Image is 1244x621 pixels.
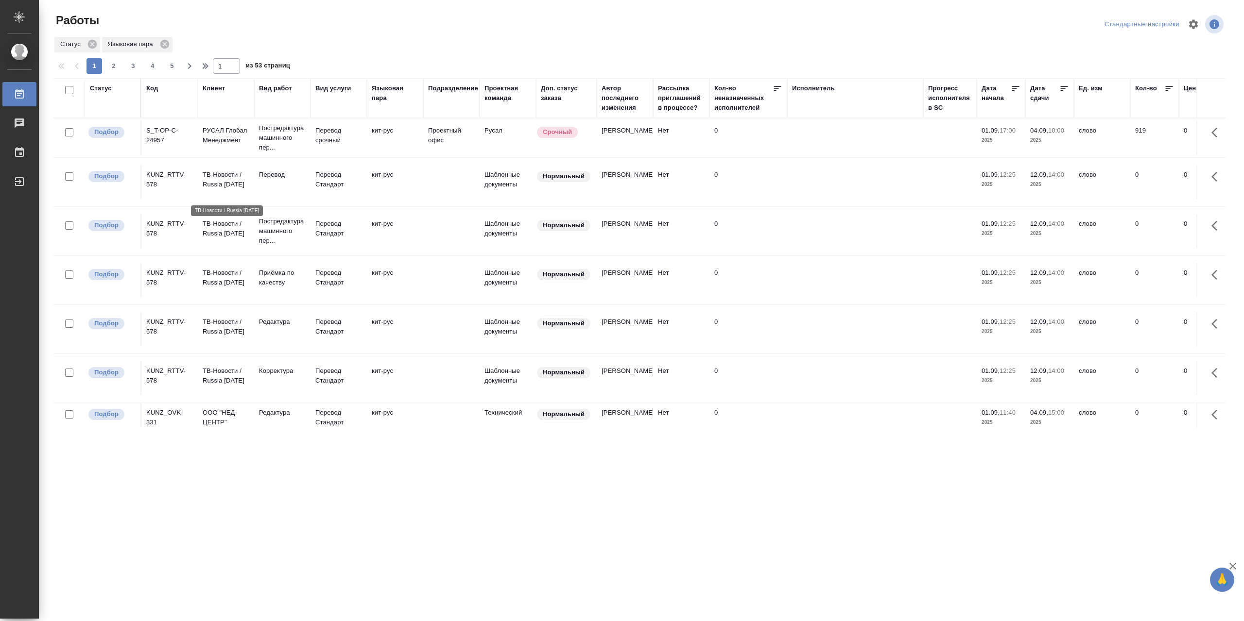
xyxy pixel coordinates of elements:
td: 0 [1179,361,1227,395]
td: кит-рус [367,263,423,297]
p: 2025 [1030,376,1069,386]
button: 3 [125,58,141,74]
p: РУСАЛ Глобал Менеджмент [203,126,249,145]
p: Перевод Стандарт [315,268,362,287]
p: Подбор [94,220,119,230]
div: KUNZ_RTTV-578 [146,268,193,287]
p: ТВ-Новости / Russia [DATE] [203,366,249,386]
div: Вид работ [259,84,292,93]
p: 10:00 [1048,127,1064,134]
td: кит-рус [367,361,423,395]
p: 01.09, [982,409,1000,416]
p: 14:00 [1048,269,1064,276]
td: Нет [653,361,709,395]
div: Языковая пара [102,37,173,52]
td: Шаблонные документы [480,361,536,395]
p: ТВ-Новости / Russia [DATE] [203,268,249,287]
td: кит-рус [367,403,423,437]
p: 2025 [982,376,1020,386]
p: Перевод [259,170,306,180]
td: Проектный офис [423,121,480,155]
td: 0 [1179,312,1227,346]
span: 🙏 [1214,570,1230,590]
td: [PERSON_NAME] [597,214,653,248]
p: 12.09, [1030,269,1048,276]
td: 0 [1179,403,1227,437]
td: Шаблонные документы [480,312,536,346]
p: 12:25 [1000,220,1016,227]
p: Редактура [259,408,306,418]
td: 0 [1130,214,1179,248]
td: слово [1074,263,1130,297]
p: 01.09, [982,367,1000,374]
div: KUNZ_OVK-331 [146,408,193,427]
td: 0 [1179,263,1227,297]
p: 12:25 [1000,171,1016,178]
p: Подбор [94,319,119,328]
div: Клиент [203,84,225,93]
td: 919 [1130,121,1179,155]
div: S_T-OP-C-24957 [146,126,193,145]
button: Здесь прячутся важные кнопки [1206,214,1229,237]
span: Посмотреть информацию [1205,15,1226,34]
div: Цена [1184,84,1200,93]
p: Нормальный [543,171,585,181]
p: 01.09, [982,171,1000,178]
button: 5 [164,58,180,74]
p: 2025 [982,278,1020,287]
td: Нет [653,312,709,346]
div: Вид услуги [315,84,351,93]
p: Статус [60,39,84,49]
p: Постредактура машинного пер... [259,123,306,152]
p: 11:40 [1000,409,1016,416]
p: 2025 [1030,135,1069,145]
p: 2025 [982,180,1020,189]
p: Перевод Стандарт [315,408,362,427]
td: Нет [653,214,709,248]
button: Здесь прячутся важные кнопки [1206,312,1229,336]
td: 0 [709,263,787,297]
div: KUNZ_RTTV-578 [146,170,193,189]
div: split button [1102,17,1182,32]
td: Шаблонные документы [480,263,536,297]
p: Перевод Стандарт [315,317,362,336]
td: 0 [709,214,787,248]
p: 12:25 [1000,318,1016,325]
p: 12.09, [1030,220,1048,227]
span: 3 [125,61,141,71]
td: 0 [1179,165,1227,199]
p: Срочный [543,127,572,137]
p: Перевод Стандарт [315,219,362,238]
p: Подбор [94,409,119,419]
td: слово [1074,361,1130,395]
p: Перевод Стандарт [315,170,362,189]
p: 2025 [1030,327,1069,336]
p: 01.09, [982,220,1000,227]
p: 12:25 [1000,269,1016,276]
p: Нормальный [543,220,585,230]
p: Нормальный [543,368,585,377]
p: Нормальный [543,409,585,419]
div: Прогресс исполнителя в SC [928,84,972,113]
td: [PERSON_NAME] [597,312,653,346]
td: слово [1074,214,1130,248]
td: [PERSON_NAME] [597,121,653,155]
p: 14:00 [1048,220,1064,227]
p: 2025 [982,229,1020,238]
p: Нормальный [543,269,585,279]
td: кит-рус [367,214,423,248]
p: 14:00 [1048,367,1064,374]
td: кит-рус [367,121,423,155]
span: Работы [53,13,99,28]
div: KUNZ_RTTV-578 [146,366,193,386]
td: [PERSON_NAME] [597,263,653,297]
button: Здесь прячутся важные кнопки [1206,165,1229,188]
td: слово [1074,165,1130,199]
p: ТВ-Новости / Russia [DATE] [203,170,249,189]
div: Кол-во [1135,84,1157,93]
span: из 53 страниц [246,60,290,74]
span: 2 [106,61,121,71]
td: [PERSON_NAME] [597,361,653,395]
p: 04.09, [1030,409,1048,416]
p: Подбор [94,171,119,181]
